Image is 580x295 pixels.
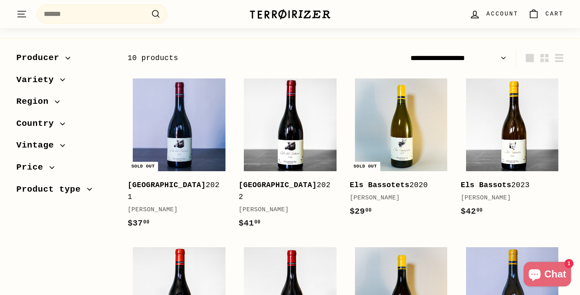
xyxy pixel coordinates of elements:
[127,52,346,64] div: 10 products
[350,74,453,226] a: Sold out Els Bassotets2020[PERSON_NAME]
[461,207,483,216] span: $42
[476,208,482,213] sup: 00
[16,181,114,203] button: Product type
[486,9,518,18] span: Account
[461,179,555,191] div: 2023
[239,205,333,215] div: [PERSON_NAME]
[464,2,523,26] a: Account
[127,205,222,215] div: [PERSON_NAME]
[461,181,511,189] b: Els Bassots
[16,73,60,87] span: Variety
[521,262,573,288] inbox-online-store-chat: Shopify online store chat
[523,2,569,26] a: Cart
[16,136,114,159] button: Vintage
[16,71,114,93] button: Variety
[16,51,65,65] span: Producer
[127,74,230,238] a: Sold out [GEOGRAPHIC_DATA]2021[PERSON_NAME]
[16,49,114,71] button: Producer
[16,93,114,115] button: Region
[350,207,372,216] span: $29
[239,181,317,189] b: [GEOGRAPHIC_DATA]
[461,193,555,203] div: [PERSON_NAME]
[16,139,60,152] span: Vintage
[350,193,444,203] div: [PERSON_NAME]
[254,219,261,225] sup: 00
[16,161,49,174] span: Price
[128,162,158,171] div: Sold out
[127,179,222,203] div: 2021
[350,162,380,171] div: Sold out
[239,179,333,203] div: 2022
[545,9,564,18] span: Cart
[16,95,55,109] span: Region
[127,181,205,189] b: [GEOGRAPHIC_DATA]
[16,159,114,181] button: Price
[16,183,87,197] span: Product type
[239,219,261,228] span: $41
[127,219,149,228] span: $37
[350,181,409,189] b: Els Bassotets
[461,74,564,226] a: Els Bassots2023[PERSON_NAME]
[16,115,114,137] button: Country
[16,117,60,131] span: Country
[239,74,341,238] a: [GEOGRAPHIC_DATA]2022[PERSON_NAME]
[143,219,149,225] sup: 00
[366,208,372,213] sup: 00
[350,179,444,191] div: 2020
